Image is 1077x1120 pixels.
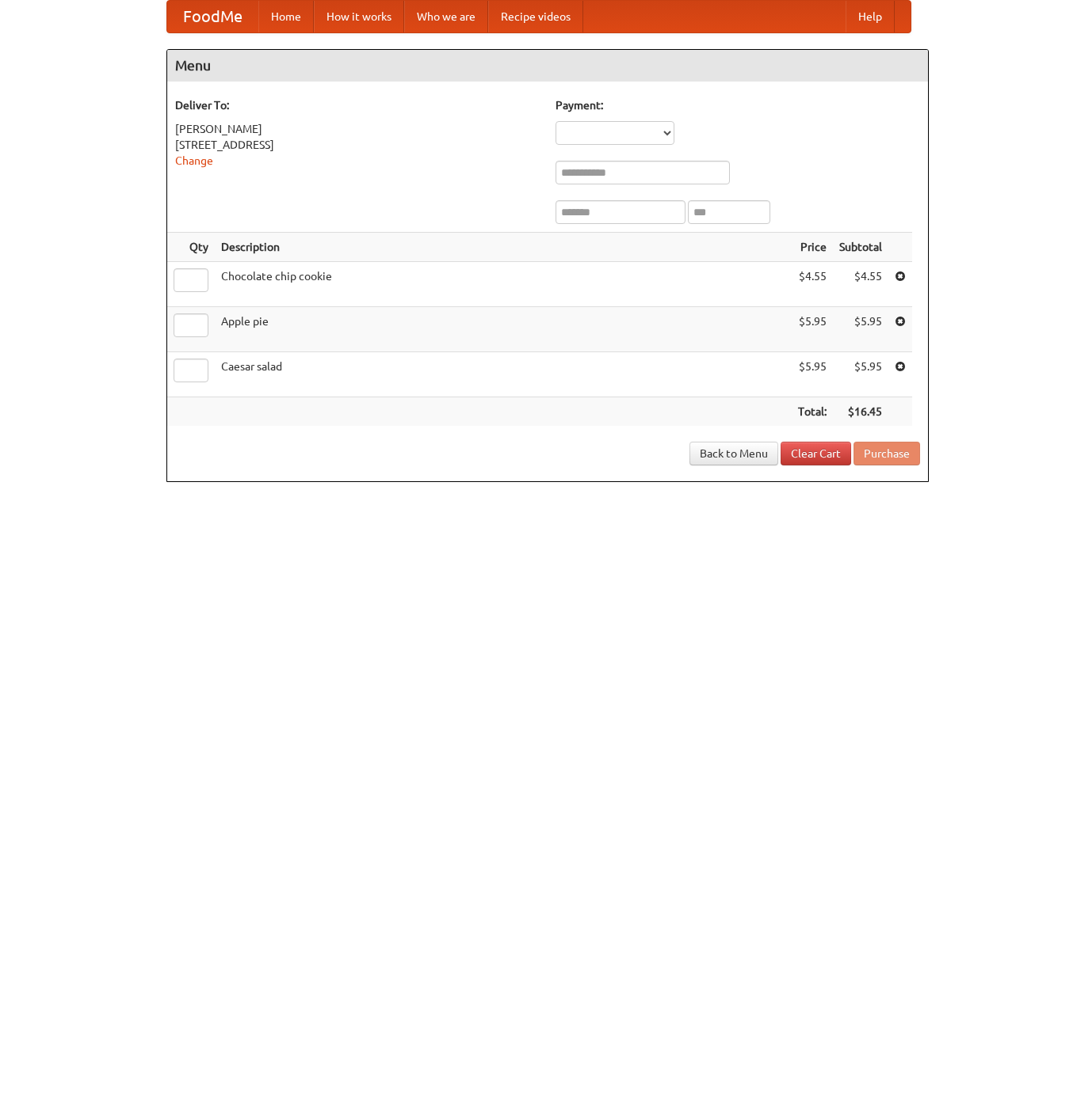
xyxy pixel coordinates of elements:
[792,307,833,352] td: $5.95
[846,1,895,32] a: Help
[258,1,314,32] a: Home
[556,97,920,113] h5: Payment:
[314,1,404,32] a: How it works
[215,233,792,262] th: Description
[175,97,540,113] h5: Deliver To:
[175,137,540,153] div: [STREET_ADDRESS]
[833,352,888,397] td: $5.95
[488,1,583,32] a: Recipe videos
[215,352,792,397] td: Caesar salad
[833,307,888,352] td: $5.95
[167,1,258,32] a: FoodMe
[781,442,851,465] a: Clear Cart
[833,233,888,262] th: Subtotal
[833,397,888,427] th: $16.45
[833,262,888,307] td: $4.55
[175,121,540,137] div: [PERSON_NAME]
[792,352,833,397] td: $5.95
[167,233,215,262] th: Qty
[792,233,833,262] th: Price
[792,397,833,427] th: Total:
[167,50,928,82] h4: Menu
[689,442,778,465] a: Back to Menu
[215,262,792,307] td: Chocolate chip cookie
[792,262,833,307] td: $4.55
[854,442,920,465] button: Purchase
[175,154,213,167] a: Change
[215,307,792,352] td: Apple pie
[404,1,488,32] a: Who we are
